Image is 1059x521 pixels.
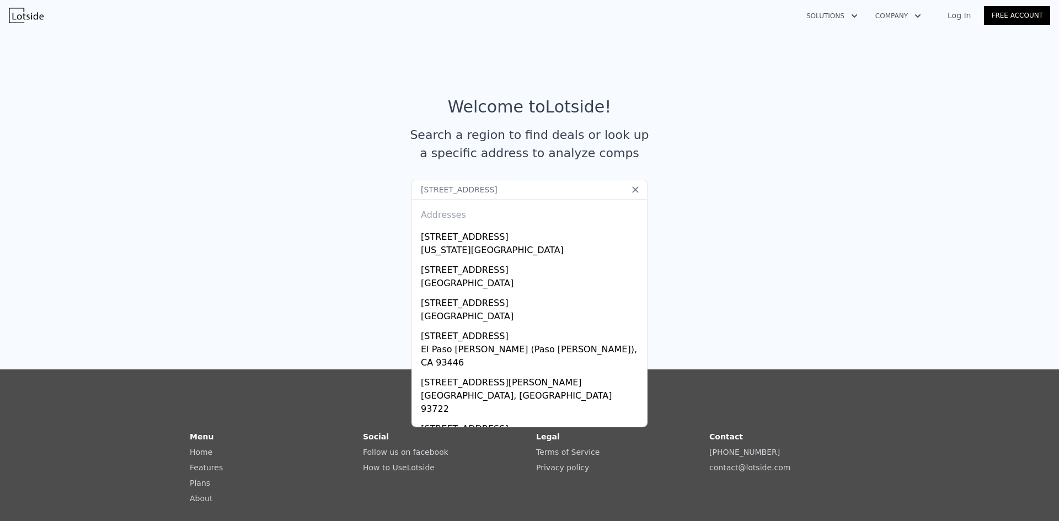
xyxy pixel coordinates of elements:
[934,10,984,21] a: Log In
[190,432,213,441] strong: Menu
[9,8,44,23] img: Lotside
[421,310,643,325] div: [GEOGRAPHIC_DATA]
[363,432,389,441] strong: Social
[421,259,643,277] div: [STREET_ADDRESS]
[416,200,643,226] div: Addresses
[448,97,612,117] div: Welcome to Lotside !
[411,180,648,200] input: Search an address or region...
[421,244,643,259] div: [US_STATE][GEOGRAPHIC_DATA]
[709,432,743,441] strong: Contact
[421,226,643,244] div: [STREET_ADDRESS]
[190,463,223,472] a: Features
[363,448,448,456] a: Follow us on facebook
[406,126,653,162] div: Search a region to find deals or look up a specific address to analyze comps
[190,494,212,503] a: About
[190,479,210,487] a: Plans
[536,463,589,472] a: Privacy policy
[421,389,643,418] div: [GEOGRAPHIC_DATA], [GEOGRAPHIC_DATA] 93722
[984,6,1050,25] a: Free Account
[421,325,643,343] div: [STREET_ADDRESS]
[363,463,435,472] a: How to UseLotside
[421,418,643,436] div: [STREET_ADDRESS]
[536,432,560,441] strong: Legal
[867,6,930,26] button: Company
[421,292,643,310] div: [STREET_ADDRESS]
[709,463,790,472] a: contact@lotside.com
[798,6,867,26] button: Solutions
[421,343,643,372] div: El Paso [PERSON_NAME] (Paso [PERSON_NAME]), CA 93446
[421,372,643,389] div: [STREET_ADDRESS][PERSON_NAME]
[190,448,212,456] a: Home
[536,448,600,456] a: Terms of Service
[709,448,780,456] a: [PHONE_NUMBER]
[421,277,643,292] div: [GEOGRAPHIC_DATA]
